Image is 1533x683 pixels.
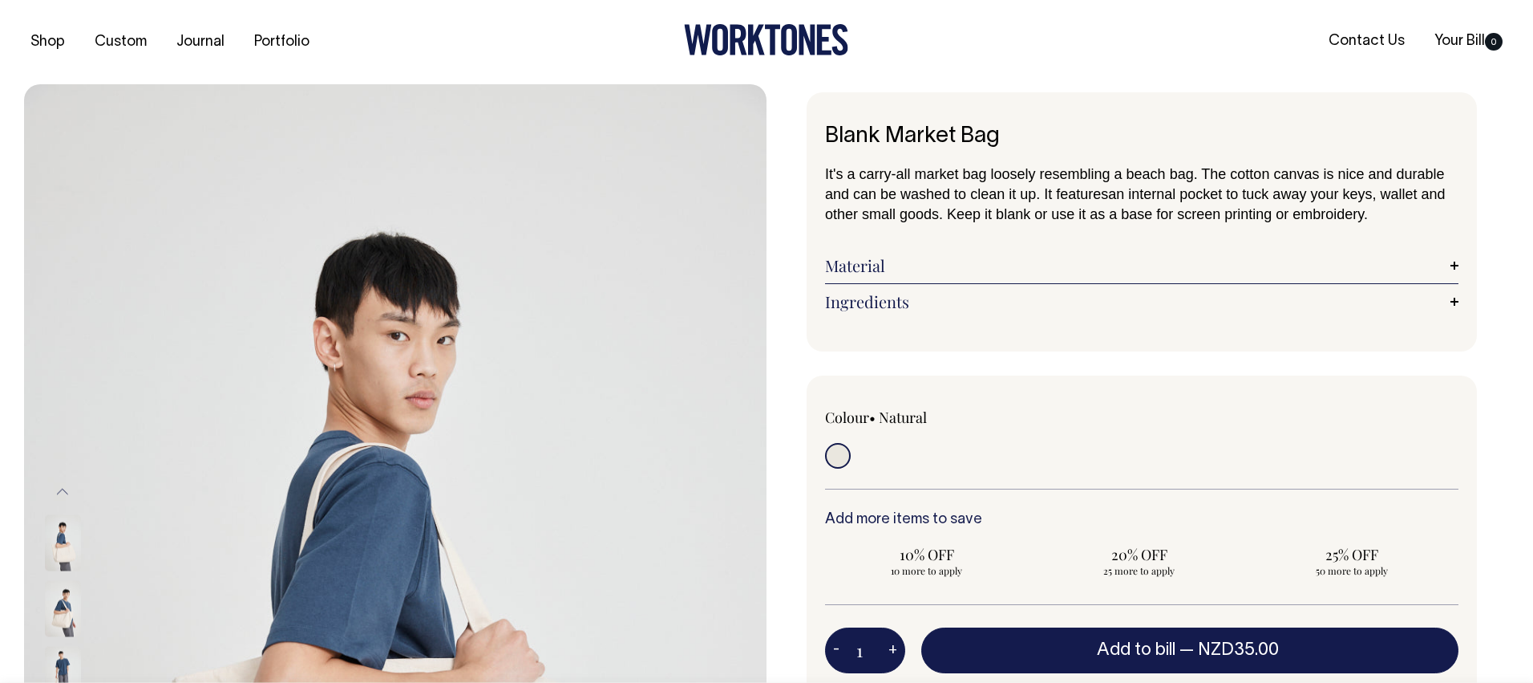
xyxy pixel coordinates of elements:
img: natural [45,580,81,636]
a: Shop [24,29,71,55]
a: Journal [170,29,231,55]
h6: Add more items to save [825,512,1458,528]
button: - [825,635,847,667]
button: + [880,635,905,667]
img: natural [45,514,81,571]
span: 25% OFF [1259,545,1446,564]
a: Portfolio [248,29,316,55]
span: 10 more to apply [833,564,1020,577]
a: Custom [88,29,153,55]
a: Material [825,256,1458,275]
button: Previous [51,474,75,510]
span: t features [1048,186,1108,202]
span: 20% OFF [1046,545,1232,564]
a: Ingredients [825,292,1458,311]
a: Your Bill0 [1428,28,1509,55]
span: — [1179,642,1283,658]
input: 20% OFF 25 more to apply [1038,540,1240,582]
h1: Blank Market Bag [825,124,1458,149]
span: It's a carry-all market bag loosely resembling a beach bag. The cotton canvas is nice and durable... [825,166,1445,202]
span: 50 more to apply [1259,564,1446,577]
label: Natural [879,408,927,427]
span: an internal pocket to tuck away your keys, wallet and other small goods. Keep it blank or use it ... [825,186,1445,222]
input: 25% OFF 50 more to apply [1251,540,1454,582]
div: Colour [825,408,1078,427]
a: Contact Us [1322,28,1411,55]
input: 10% OFF 10 more to apply [825,540,1028,582]
span: 25 more to apply [1046,564,1232,577]
span: Add to bill [1097,642,1175,658]
span: • [869,408,876,427]
button: Add to bill —NZD35.00 [921,628,1458,673]
span: 10% OFF [833,545,1020,564]
span: 0 [1485,33,1503,51]
span: NZD35.00 [1198,642,1279,658]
